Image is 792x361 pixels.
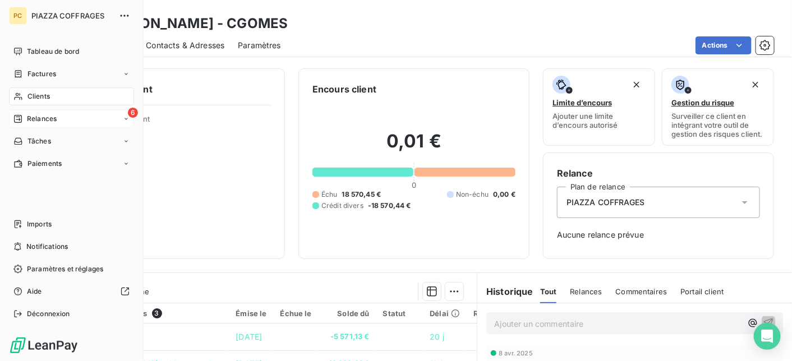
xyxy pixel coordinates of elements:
span: Commentaires [616,287,667,296]
span: Propriétés Client [90,114,271,130]
h3: [PERSON_NAME] - CGOMES [99,13,288,34]
span: Tableau de bord [27,47,79,57]
span: Surveiller ce client en intégrant votre outil de gestion des risques client. [671,112,765,138]
span: Imports [27,219,52,229]
span: Échu [321,189,338,200]
span: 0 [412,180,416,189]
span: Non-échu [456,189,489,200]
h2: 0,01 € [312,130,515,164]
span: 3 [152,308,162,318]
button: Gestion du risqueSurveiller ce client en intégrant votre outil de gestion des risques client. [662,68,774,146]
span: Tâches [27,136,51,146]
span: Crédit divers [321,201,363,211]
span: Aide [27,286,42,297]
span: -5 571,13 € [325,331,370,343]
span: PIAZZA COFFRAGES [567,197,644,208]
div: Solde dû [325,309,370,318]
span: -18 570,44 € [368,201,411,211]
span: Déconnexion [27,309,70,319]
h6: Historique [477,285,533,298]
div: Statut [383,309,417,318]
span: Relances [27,114,57,124]
span: PIAZZA COFFRAGES [31,11,112,20]
div: Retard [473,309,509,318]
a: Aide [9,283,134,300]
span: Paiements [27,159,62,169]
div: Échue le [280,309,312,318]
div: Délai [430,309,460,318]
div: Émise le [236,309,266,318]
span: Ajouter une limite d’encours autorisé [552,112,646,129]
h6: Encours client [312,82,376,96]
span: Paramètres [238,40,281,51]
span: Portail client [680,287,724,296]
div: Pièces comptables [77,308,222,318]
img: Logo LeanPay [9,336,79,354]
span: 20 j [430,332,444,341]
button: Limite d’encoursAjouter une limite d’encours autorisé [543,68,655,146]
span: Tout [540,287,557,296]
div: PC [9,7,27,25]
span: Clients [27,91,50,101]
h6: Informations client [68,82,271,96]
h6: Relance [557,166,760,180]
span: Gestion du risque [671,98,734,107]
button: Actions [696,36,752,54]
span: Aucune relance prévue [557,229,760,240]
span: Contacts & Adresses [146,40,224,51]
span: 8 avr. 2025 [499,350,533,357]
span: Limite d’encours [552,98,612,107]
span: 6 [128,108,138,118]
span: [DATE] [236,332,262,341]
span: 0,00 € [493,189,515,200]
span: Factures [27,69,56,79]
span: Notifications [26,242,68,252]
div: Open Intercom Messenger [754,323,781,350]
span: 18 570,45 € [342,189,381,200]
span: Paramètres et réglages [27,264,103,274]
span: Relances [570,287,602,296]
